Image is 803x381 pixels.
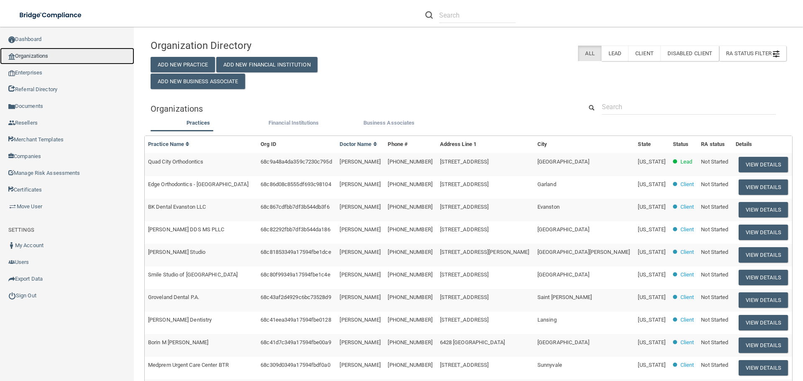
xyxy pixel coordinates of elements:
[534,136,635,153] th: City
[440,362,489,368] span: [STREET_ADDRESS]
[739,247,788,263] button: View Details
[638,204,665,210] span: [US_STATE]
[701,294,728,300] span: Not Started
[340,204,380,210] span: [PERSON_NAME]
[8,276,15,282] img: icon-export.b9366987.png
[537,317,557,323] span: Lansing
[638,317,665,323] span: [US_STATE]
[739,270,788,285] button: View Details
[8,202,17,211] img: briefcase.64adab9b.png
[537,181,556,187] span: Garland
[701,181,728,187] span: Not Started
[261,226,330,233] span: 68c82292fbb7df3b544da186
[340,294,380,300] span: [PERSON_NAME]
[388,317,432,323] span: [PHONE_NUMBER]
[680,270,694,280] p: Client
[340,362,380,368] span: [PERSON_NAME]
[578,46,601,61] label: All
[8,53,15,60] img: organization-icon.f8decf85.png
[148,294,199,300] span: Groveland Dental P.A.
[537,362,562,368] span: Sunnyvale
[698,136,732,153] th: RA status
[440,159,489,165] span: [STREET_ADDRESS]
[634,136,669,153] th: State
[388,362,432,368] span: [PHONE_NUMBER]
[701,159,728,165] span: Not Started
[388,181,432,187] span: [PHONE_NUMBER]
[340,249,380,255] span: [PERSON_NAME]
[437,136,534,153] th: Address Line 1
[739,315,788,330] button: View Details
[628,46,660,61] label: Client
[340,339,380,345] span: [PERSON_NAME]
[638,339,665,345] span: [US_STATE]
[638,226,665,233] span: [US_STATE]
[340,226,380,233] span: [PERSON_NAME]
[680,157,692,167] p: Lead
[261,339,331,345] span: 68c41d7c349a17594fbe00a9
[388,159,432,165] span: [PHONE_NUMBER]
[261,294,331,300] span: 68c43af2d4929c6bc73528d9
[638,249,665,255] span: [US_STATE]
[151,57,215,72] button: Add New Practice
[148,271,238,278] span: Smile Studio of [GEOGRAPHIC_DATA]
[340,181,380,187] span: [PERSON_NAME]
[261,317,331,323] span: 68c41eea349a17594fbe0128
[151,104,570,113] h5: Organizations
[739,157,788,172] button: View Details
[261,159,332,165] span: 68c9a48a4da359c7230c795d
[261,181,331,187] span: 68c86d08c8555df693c98104
[440,317,489,323] span: [STREET_ADDRESS]
[388,204,432,210] span: [PHONE_NUMBER]
[363,120,415,126] span: Business Associates
[8,259,15,266] img: icon-users.e205127d.png
[148,317,212,323] span: [PERSON_NAME] Dentistry
[257,136,336,153] th: Org ID
[148,204,206,210] span: BK Dental Evanston LLC
[13,7,90,24] img: bridge_compliance_login_screen.278c3ca4.svg
[187,120,210,126] span: Practices
[701,317,728,323] span: Not Started
[340,271,380,278] span: [PERSON_NAME]
[148,181,248,187] span: Edge Orthodontics - [GEOGRAPHIC_DATA]
[8,292,16,299] img: ic_power_dark.7ecde6b1.png
[148,249,205,255] span: [PERSON_NAME] Studio
[440,294,489,300] span: [STREET_ADDRESS]
[261,204,329,210] span: 68c867cdfbb7df3b544db3f6
[739,179,788,195] button: View Details
[658,322,793,355] iframe: Drift Widget Chat Controller
[440,339,505,345] span: 6428 [GEOGRAPHIC_DATA]
[680,315,694,325] p: Client
[739,225,788,240] button: View Details
[537,294,592,300] span: Saint [PERSON_NAME]
[726,50,780,56] span: RA Status Filter
[269,120,319,126] span: Financial Institutions
[638,271,665,278] span: [US_STATE]
[638,159,665,165] span: [US_STATE]
[340,141,377,147] a: Doctor Name
[638,181,665,187] span: [US_STATE]
[440,249,529,255] span: [STREET_ADDRESS][PERSON_NAME]
[537,159,589,165] span: [GEOGRAPHIC_DATA]
[601,46,628,61] label: Lead
[680,179,694,189] p: Client
[739,292,788,308] button: View Details
[670,136,698,153] th: Status
[155,118,242,128] label: Practices
[151,40,354,51] h4: Organization Directory
[261,271,330,278] span: 68c80f99349a17594fbe1c4e
[388,339,432,345] span: [PHONE_NUMBER]
[216,57,317,72] button: Add New Financial Institution
[680,225,694,235] p: Client
[440,204,489,210] span: [STREET_ADDRESS]
[701,249,728,255] span: Not Started
[345,118,432,128] label: Business Associates
[340,317,380,323] span: [PERSON_NAME]
[8,242,15,249] img: ic_user_dark.df1a06c3.png
[439,8,516,23] input: Search
[250,118,337,128] label: Financial Institutions
[425,11,433,19] img: ic-search.3b580494.png
[701,226,728,233] span: Not Started
[680,202,694,212] p: Client
[701,362,728,368] span: Not Started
